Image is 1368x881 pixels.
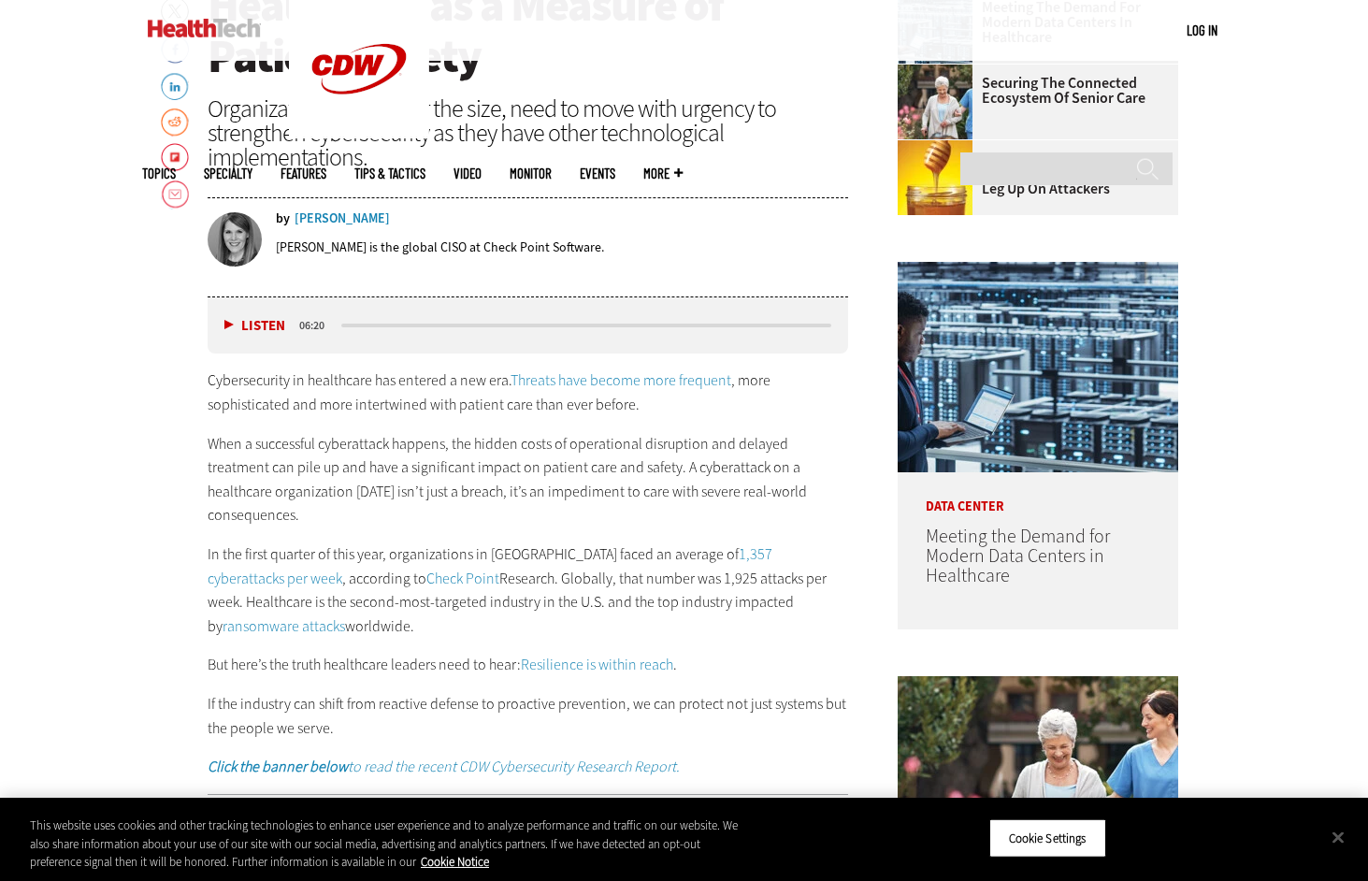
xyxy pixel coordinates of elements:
a: Log in [1187,22,1217,38]
button: Close [1318,816,1359,858]
em: to read the recent CDW Cybersecurity Research Report. [208,757,680,776]
p: [PERSON_NAME] is the global CISO at Check Point Software. [276,238,604,256]
div: User menu [1187,21,1217,40]
span: Specialty [204,166,252,181]
a: 1,357 cyberattacks per week [208,544,772,588]
p: In the first quarter of this year, organizations in [GEOGRAPHIC_DATA] faced an average of , accor... [208,542,849,638]
p: If the industry can shift from reactive defense to proactive prevention, we can protect not just ... [208,692,849,740]
a: ransomware attacks [223,616,345,636]
div: This website uses cookies and other tracking technologies to enhance user experience and to analy... [30,816,753,872]
img: engineer with laptop overlooking data center [898,262,1178,472]
strong: Click the banner below [208,757,348,776]
a: CDW [289,123,429,143]
span: More [643,166,683,181]
button: Listen [224,319,285,333]
a: Resilience is within reach [521,655,673,674]
a: [PERSON_NAME] [295,212,390,225]
a: Meeting the Demand for Modern Data Centers in Healthcare [926,524,1110,588]
a: Tips & Tactics [354,166,425,181]
img: jar of honey with a honey dipper [898,140,972,215]
a: More information about your privacy [421,854,489,870]
a: Click the banner belowto read the recent CDW Cybersecurity Research Report. [208,757,680,776]
p: Cybersecurity in healthcare has entered a new era. , more sophisticated and more intertwined with... [208,368,849,416]
button: Cookie Settings [989,818,1106,858]
span: Topics [142,166,176,181]
a: jar of honey with a honey dipper [898,140,982,155]
a: Threats have become more frequent [511,370,731,390]
a: Check Point [426,569,499,588]
a: Video [454,166,482,181]
p: When a successful cyberattack happens, the hidden costs of operational disruption and delayed tre... [208,432,849,527]
p: Data Center [898,472,1178,513]
div: duration [296,317,338,334]
div: media player [208,297,849,354]
a: AI-Powered Honeypots Give Healthcare Organizations a Leg Up on Attackers [898,152,1167,196]
img: Cindi Carter [208,212,262,267]
img: Home [148,19,261,37]
p: But here’s the truth healthcare leaders need to hear: . [208,653,849,677]
a: MonITor [510,166,552,181]
span: by [276,212,290,225]
a: Features [281,166,326,181]
a: Events [580,166,615,181]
